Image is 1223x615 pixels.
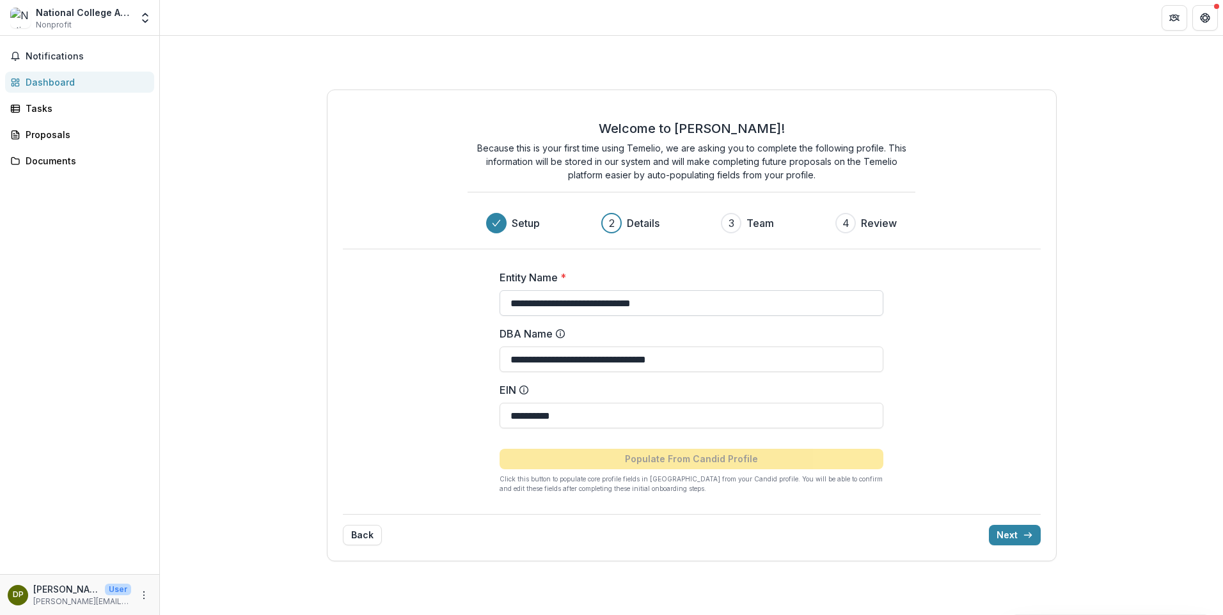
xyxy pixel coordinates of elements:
a: Tasks [5,98,154,119]
p: [PERSON_NAME] [33,582,100,596]
button: Open entity switcher [136,5,154,31]
div: 3 [729,215,734,231]
h2: Welcome to [PERSON_NAME]! [599,121,785,136]
div: 2 [609,215,615,231]
div: Progress [486,213,897,233]
div: Dashboard [26,75,144,89]
p: Click this button to populate core profile fields in [GEOGRAPHIC_DATA] from your Candid profile. ... [500,474,883,494]
p: [PERSON_NAME][EMAIL_ADDRESS][DOMAIN_NAME] [33,596,131,607]
button: Next [989,525,1041,545]
div: Tasks [26,102,144,115]
p: Because this is your first time using Temelio, we are asking you to complete the following profil... [468,141,915,182]
button: Populate From Candid Profile [500,449,883,469]
button: Back [343,525,382,545]
img: National College Access Network [10,8,31,28]
a: Dashboard [5,72,154,93]
div: Proposals [26,128,144,141]
label: Entity Name [500,270,876,285]
label: EIN [500,382,876,398]
span: Nonprofit [36,19,72,31]
a: Documents [5,150,154,171]
div: National College Access Network [36,6,131,19]
button: Notifications [5,46,154,66]
h3: Team [746,215,774,231]
button: Partners [1162,5,1187,31]
div: Documents [26,154,144,167]
button: Get Help [1192,5,1218,31]
button: More [136,588,152,603]
span: Notifications [26,51,149,62]
h3: Setup [512,215,540,231]
label: DBA Name [500,326,876,341]
p: User [105,584,131,595]
div: 4 [842,215,849,231]
div: Danise Peña [13,591,24,599]
h3: Details [627,215,659,231]
h3: Review [861,215,897,231]
a: Proposals [5,124,154,145]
